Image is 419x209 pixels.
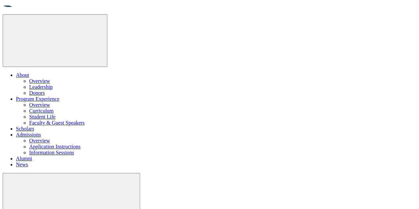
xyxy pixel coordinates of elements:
[29,84,53,90] a: Leadership
[29,138,50,143] a: Overview
[16,72,29,78] a: About
[29,144,80,149] a: Application Instructions
[29,150,74,155] a: Information Sessions
[29,102,50,108] a: Overview
[29,108,54,114] a: Curriculum
[16,156,32,161] a: Alumni
[16,126,34,131] a: Scholars
[16,162,28,167] a: News
[16,132,41,137] a: Admissions
[29,78,50,84] a: Overview
[16,96,59,102] a: Program Experience
[29,114,56,120] a: Student Life
[29,90,45,96] a: Donors
[29,120,85,126] a: Faculty & Guest Speakers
